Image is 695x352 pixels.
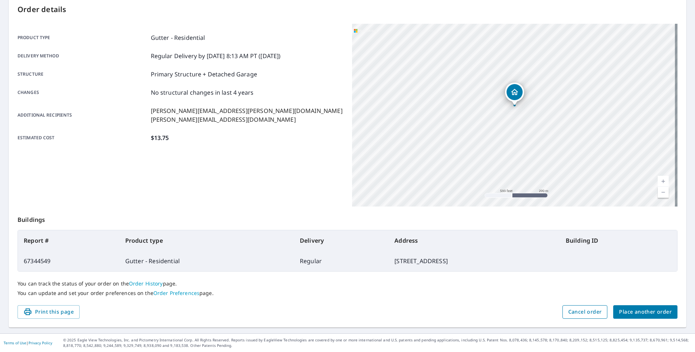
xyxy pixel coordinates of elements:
td: [STREET_ADDRESS] [389,251,560,271]
p: Structure [18,70,148,79]
span: Cancel order [568,307,602,317]
th: Product type [119,230,294,251]
th: Delivery [294,230,389,251]
p: Product type [18,33,148,42]
p: | [4,341,52,345]
p: Delivery method [18,52,148,60]
p: You can track the status of your order on the page. [18,280,677,287]
p: Changes [18,88,148,97]
p: Regular Delivery by [DATE] 8:13 AM PT ([DATE]) [151,52,281,60]
td: Gutter - Residential [119,251,294,271]
a: Order History [129,280,163,287]
th: Address [389,230,560,251]
p: You can update and set your order preferences on the page. [18,290,677,296]
p: Additional recipients [18,106,148,124]
p: [PERSON_NAME][EMAIL_ADDRESS][DOMAIN_NAME] [151,115,343,124]
p: No structural changes in last 4 years [151,88,254,97]
td: 67344549 [18,251,119,271]
a: Current Level 16, Zoom In [658,176,669,187]
p: Buildings [18,207,677,230]
div: Dropped pin, building 1, Residential property, 1865 N Loop Pkwy Saint Augustine, FL 32095 [505,83,524,105]
button: Cancel order [562,305,608,319]
p: Gutter - Residential [151,33,205,42]
a: Current Level 16, Zoom Out [658,187,669,198]
th: Report # [18,230,119,251]
button: Print this page [18,305,80,319]
span: Place another order [619,307,672,317]
a: Order Preferences [153,289,199,296]
span: Print this page [23,307,74,317]
p: $13.75 [151,133,169,142]
p: [PERSON_NAME][EMAIL_ADDRESS][PERSON_NAME][DOMAIN_NAME] [151,106,343,115]
a: Privacy Policy [28,340,52,345]
p: Primary Structure + Detached Garage [151,70,257,79]
p: Order details [18,4,677,15]
p: Estimated cost [18,133,148,142]
button: Place another order [613,305,677,319]
a: Terms of Use [4,340,26,345]
p: © 2025 Eagle View Technologies, Inc. and Pictometry International Corp. All Rights Reserved. Repo... [63,337,691,348]
th: Building ID [560,230,677,251]
td: Regular [294,251,389,271]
